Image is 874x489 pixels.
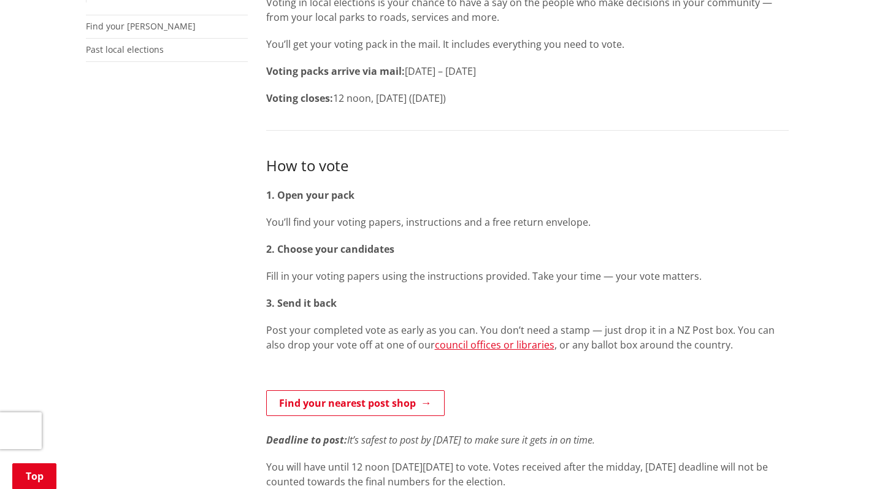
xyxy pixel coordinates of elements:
[266,433,347,447] em: Deadline to post:
[266,37,789,52] p: You’ll get your voting pack in the mail. It includes everything you need to vote.
[266,269,789,283] p: Fill in your voting papers using the instructions provided. Take your time — your vote matters.
[266,155,789,175] h3: How to vote
[266,323,789,352] p: Post your completed vote as early as you can. You don’t need a stamp — just drop it in a NZ Post ...
[266,296,337,310] strong: 3. Send it back
[266,242,394,256] strong: 2. Choose your candidates
[266,460,789,489] p: You will have until 12 noon [DATE][DATE] to vote. Votes received after the midday, [DATE] deadlin...
[818,437,862,482] iframe: Messenger Launcher
[333,91,446,105] span: 12 noon, [DATE] ([DATE])
[266,64,405,78] strong: Voting packs arrive via mail:
[86,44,164,55] a: Past local elections
[347,433,595,447] em: It’s safest to post by [DATE] to make sure it gets in on time.
[435,338,554,352] a: council offices or libraries
[266,215,591,229] span: You’ll find your voting papers, instructions and a free return envelope.
[266,64,789,79] p: [DATE] – [DATE]
[266,390,445,416] a: Find your nearest post shop
[266,91,333,105] strong: Voting closes:
[86,20,196,32] a: Find your [PERSON_NAME]
[12,463,56,489] a: Top
[266,188,355,202] strong: 1. Open your pack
